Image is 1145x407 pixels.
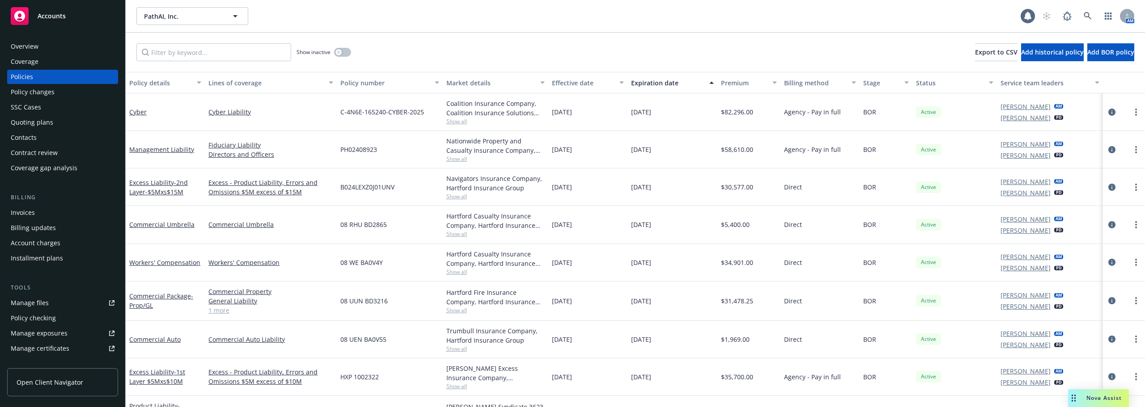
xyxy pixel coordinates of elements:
[552,372,572,382] span: [DATE]
[1001,78,1089,88] div: Service team leaders
[1131,107,1141,117] a: more
[920,146,937,154] span: Active
[721,220,750,229] span: $5,400.00
[208,78,323,88] div: Lines of coverage
[129,292,193,310] a: Commercial Package
[129,368,185,386] span: - 1st Layer $5Mxs$10M
[1068,389,1079,407] div: Drag to move
[208,335,333,344] a: Commercial Auto Liability
[1001,302,1051,311] a: [PERSON_NAME]
[631,145,651,154] span: [DATE]
[784,258,802,267] span: Direct
[1107,144,1117,155] a: circleInformation
[997,72,1103,93] button: Service team leaders
[11,357,56,371] div: Manage claims
[975,48,1018,56] span: Export to CSV
[631,258,651,267] span: [DATE]
[11,251,63,265] div: Installment plans
[11,55,38,69] div: Coverage
[446,364,545,382] div: [PERSON_NAME] Excess Insurance Company, [PERSON_NAME] Insurance Group
[631,78,704,88] div: Expiration date
[1107,257,1117,268] a: circleInformation
[38,13,66,20] span: Accounts
[11,311,56,325] div: Policy checking
[631,107,651,117] span: [DATE]
[1001,366,1051,376] a: [PERSON_NAME]
[340,145,377,154] span: PH02408923
[7,55,118,69] a: Coverage
[1107,334,1117,344] a: circleInformation
[1131,334,1141,344] a: more
[11,341,69,356] div: Manage certificates
[863,296,876,306] span: BOR
[7,311,118,325] a: Policy checking
[1038,7,1056,25] a: Start snowing
[1001,252,1051,261] a: [PERSON_NAME]
[7,326,118,340] span: Manage exposures
[340,220,387,229] span: 08 RHU BD2865
[1087,43,1134,61] button: Add BOR policy
[7,70,118,84] a: Policies
[1001,188,1051,197] a: [PERSON_NAME]
[11,115,53,130] div: Quoting plans
[784,182,802,192] span: Direct
[340,78,429,88] div: Policy number
[552,258,572,267] span: [DATE]
[11,100,41,114] div: SSC Cases
[297,48,331,56] span: Show inactive
[446,268,545,276] span: Show all
[208,107,333,117] a: Cyber Liability
[784,335,802,344] span: Direct
[446,288,545,306] div: Hartford Fire Insurance Company, Hartford Insurance Group
[1086,394,1122,402] span: Nova Assist
[975,43,1018,61] button: Export to CSV
[552,107,572,117] span: [DATE]
[1079,7,1097,25] a: Search
[136,43,291,61] input: Filter by keyword...
[7,85,118,99] a: Policy changes
[1001,177,1051,186] a: [PERSON_NAME]
[920,297,937,305] span: Active
[340,258,383,267] span: 08 WE BA0V4Y
[920,221,937,229] span: Active
[129,368,185,386] a: Excess Liability
[446,174,545,193] div: Navigators Insurance Company, Hartford Insurance Group
[11,39,38,54] div: Overview
[863,145,876,154] span: BOR
[784,107,841,117] span: Agency - Pay in full
[1021,48,1084,56] span: Add historical policy
[7,161,118,175] a: Coverage gap analysis
[784,296,802,306] span: Direct
[205,72,337,93] button: Lines of coverage
[784,78,846,88] div: Billing method
[1001,226,1051,235] a: [PERSON_NAME]
[1001,151,1051,160] a: [PERSON_NAME]
[1087,48,1134,56] span: Add BOR policy
[1001,263,1051,273] a: [PERSON_NAME]
[912,72,997,93] button: Status
[11,236,60,250] div: Account charges
[7,221,118,235] a: Billing updates
[1107,107,1117,117] a: circleInformation
[7,206,118,220] a: Invoices
[446,193,545,200] span: Show all
[208,287,333,296] a: Commercial Property
[1001,139,1051,149] a: [PERSON_NAME]
[208,367,333,386] a: Excess - Product Liability, Errors and Omissions $5M excess of $10M
[1107,371,1117,382] a: circleInformation
[631,296,651,306] span: [DATE]
[721,182,753,192] span: $30,577.00
[129,292,193,310] span: - Prop/GL
[920,183,937,191] span: Active
[7,39,118,54] a: Overview
[7,283,118,292] div: Tools
[11,146,58,160] div: Contract review
[920,373,937,381] span: Active
[446,211,545,230] div: Hartford Casualty Insurance Company, Hartford Insurance Group
[784,220,802,229] span: Direct
[129,145,194,154] a: Management Liability
[717,72,781,93] button: Premium
[1001,329,1051,338] a: [PERSON_NAME]
[340,107,424,117] span: C-4N6E-165240-CYBER-2025
[1021,43,1084,61] button: Add historical policy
